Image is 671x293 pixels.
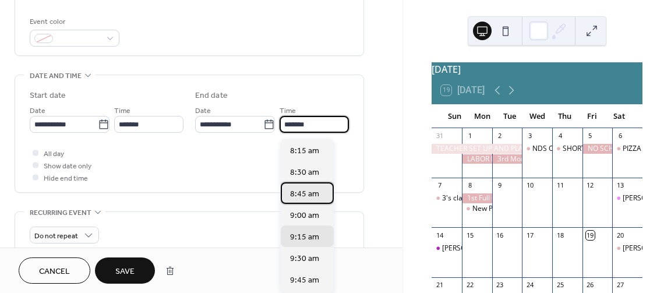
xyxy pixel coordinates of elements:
span: 8:30 am [290,167,319,179]
div: 3's classes PIZZA PARTY [432,193,462,203]
span: 9:15 am [290,231,319,243]
button: Cancel [19,257,90,284]
div: 11 [556,181,564,190]
div: End date [195,90,228,102]
div: New Parent Orientation [472,204,549,214]
span: Show date only [44,160,91,172]
div: Thu [551,105,578,128]
div: 31 [435,132,444,140]
div: 21 [435,281,444,290]
div: 23 [496,281,504,290]
div: 27 [616,281,624,290]
div: PIZZA PARTY for 5's Class - Location TBD [612,144,642,154]
span: 8:45 am [290,188,319,200]
div: 4 [556,132,564,140]
div: 8 [465,181,474,190]
span: Recurring event [30,207,91,219]
div: 25 [556,281,564,290]
div: NDS OPEN HOUSE-for Adults and Kids 10:30-12:00 [522,144,552,154]
div: TEACHER SET UP AND PLANNING DAYS - NO SCHOOL [432,144,522,154]
div: Paige and Kat's 4's Class PIZZA PARTY [612,193,642,203]
span: 8:15 am [290,145,319,157]
div: 3 [525,132,534,140]
div: 19 [586,231,595,239]
span: Date [30,105,45,117]
span: 9:30 am [290,253,319,265]
div: 12 [586,181,595,190]
span: Do not repeat [34,230,78,243]
div: Sat [606,105,633,128]
span: 9:45 am [290,274,319,287]
div: 15 [465,231,474,239]
div: 6 [616,132,624,140]
div: 13 [616,181,624,190]
span: Date and time [30,70,82,82]
div: Fri [578,105,606,128]
div: 18 [556,231,564,239]
div: 1st Full day of SCHOOL - and Morning Cafe (including extended day and early morning care) [462,193,492,203]
div: 1 [465,132,474,140]
div: New Parent Orientation [462,204,492,214]
div: Elise and Niki C 4's Class PIZZA PARTY [612,243,642,253]
div: Mon [468,105,496,128]
div: 7 [435,181,444,190]
div: 5 [586,132,595,140]
div: Event color [30,16,117,28]
div: Sun [441,105,468,128]
div: 3rd Morning Program Tuition Payment and 1st Extended Day Payment [492,154,522,164]
div: 3's classes PIZZA PARTY [442,193,520,203]
div: 16 [496,231,504,239]
div: Tue [496,105,523,128]
div: 26 [586,281,595,290]
span: Time [280,105,296,117]
div: 9 [496,181,504,190]
span: Date [195,105,211,117]
span: Save [115,266,135,278]
div: Gwyn and Alex 4's CLASS PIZZA PARTY [432,243,462,253]
div: SHORT DAY 9am-12pm [552,144,582,154]
div: 10 [525,181,534,190]
div: 22 [465,281,474,290]
div: 24 [525,281,534,290]
div: [PERSON_NAME] and [PERSON_NAME] 4's CLASS PIZZA PARTY [442,243,644,253]
div: Wed [524,105,551,128]
div: 2 [496,132,504,140]
div: NO SCHOOL - TEACHER CPR TRAINING [582,144,613,154]
div: 17 [525,231,534,239]
div: 14 [435,231,444,239]
div: Start date [30,90,66,102]
div: [DATE] [432,62,642,76]
span: All day [44,148,64,160]
div: 20 [616,231,624,239]
div: SHORT DAY 9am-12pm [563,144,638,154]
button: Save [95,257,155,284]
div: LABOR DAY [462,154,492,164]
span: Time [114,105,130,117]
span: Cancel [39,266,70,278]
span: 9:00 am [290,210,319,222]
span: Hide end time [44,172,88,185]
